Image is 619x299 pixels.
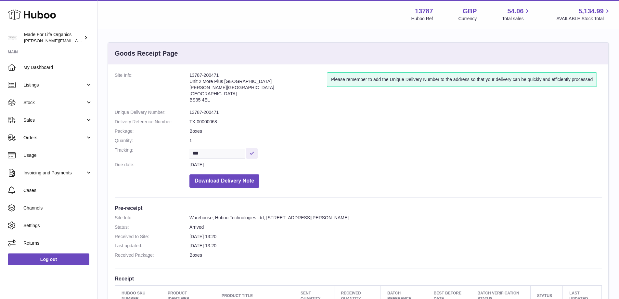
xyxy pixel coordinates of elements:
[411,16,433,22] div: Huboo Ref
[115,109,189,116] dt: Unique Delivery Number:
[23,152,92,158] span: Usage
[189,162,602,168] dd: [DATE]
[189,109,602,116] dd: 13787-200471
[23,170,85,176] span: Invoicing and Payments
[189,128,602,134] dd: Boxes
[189,138,602,144] dd: 1
[115,49,178,58] h3: Goods Receipt Page
[24,38,165,43] span: [PERSON_NAME][EMAIL_ADDRESS][PERSON_NAME][DOMAIN_NAME]
[23,240,92,246] span: Returns
[189,224,602,230] dd: Arrived
[115,119,189,125] dt: Delivery Reference Number:
[23,223,92,229] span: Settings
[327,72,597,87] div: Please remember to add the Unique Delivery Number to the address so that your delivery can be qui...
[556,7,611,22] a: 5,134.99 AVAILABLE Stock Total
[415,7,433,16] strong: 13787
[24,32,83,44] div: Made For Life Organics
[8,253,89,265] a: Log out
[115,147,189,158] dt: Tracking:
[23,82,85,88] span: Listings
[189,72,327,106] address: 13787-200471 Unit 2 More Plus [GEOGRAPHIC_DATA] [PERSON_NAME][GEOGRAPHIC_DATA] [GEOGRAPHIC_DATA] ...
[556,16,611,22] span: AVAILABLE Stock Total
[8,33,18,43] img: geoff.winwood@madeforlifeorganics.com
[189,243,602,249] dd: [DATE] 13:20
[507,7,523,16] span: 54.06
[115,215,189,221] dt: Site Info:
[23,100,85,106] span: Stock
[189,234,602,240] dd: [DATE] 13:20
[189,174,259,188] button: Download Delivery Note
[463,7,477,16] strong: GBP
[458,16,477,22] div: Currency
[115,72,189,106] dt: Site Info:
[23,205,92,211] span: Channels
[23,187,92,194] span: Cases
[115,162,189,168] dt: Due date:
[115,252,189,258] dt: Received Package:
[115,138,189,144] dt: Quantity:
[189,215,602,221] dd: Warehouse, Huboo Technologies Ltd, [STREET_ADDRESS][PERSON_NAME]
[23,64,92,71] span: My Dashboard
[189,252,602,258] dd: Boxes
[502,7,531,22] a: 54.06 Total sales
[115,275,602,282] h3: Receipt
[115,234,189,240] dt: Received to Site:
[578,7,604,16] span: 5,134.99
[189,119,602,125] dd: TX-00000068
[115,128,189,134] dt: Package:
[23,135,85,141] span: Orders
[115,243,189,249] dt: Last updated:
[502,16,531,22] span: Total sales
[115,204,602,211] h3: Pre-receipt
[115,224,189,230] dt: Status:
[23,117,85,123] span: Sales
